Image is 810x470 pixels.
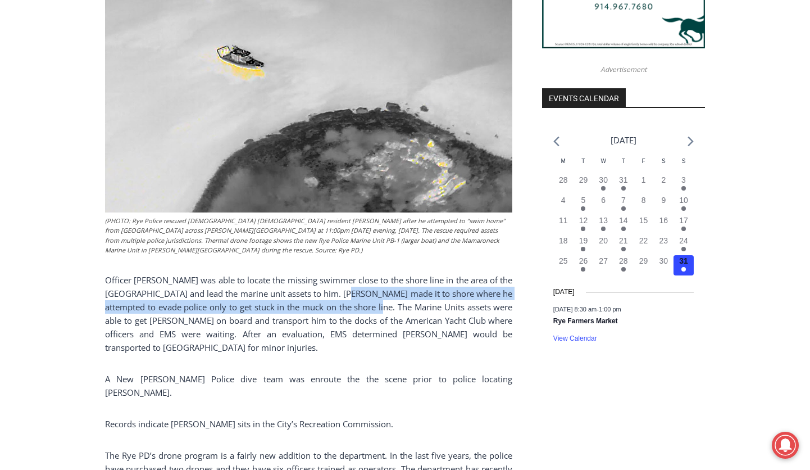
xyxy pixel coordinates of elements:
button: 10 Has events [674,195,694,215]
time: 13 [599,216,608,225]
time: 12 [579,216,588,225]
div: Wednesday [593,157,613,174]
button: 27 [593,255,613,275]
time: 26 [579,256,588,265]
em: Has events [681,247,686,251]
time: [DATE] [553,287,575,297]
time: 6 [601,196,606,205]
div: Serving [GEOGRAPHIC_DATA] Since [DATE] [74,20,277,31]
a: Rye Farmers Market [553,317,618,326]
time: 8 [641,196,646,205]
button: 12 Has events [574,215,594,235]
p: A New [PERSON_NAME] Police dive team was enroute the the scene prior to police locating [PERSON_N... [105,372,512,399]
time: 10 [679,196,688,205]
time: 31 [679,256,688,265]
span: Advertisement [589,64,658,75]
time: 16 [659,216,668,225]
time: 3 [681,175,686,184]
em: Has events [581,206,585,211]
time: 23 [659,236,668,245]
button: 31 Has events [613,174,634,195]
em: Has events [681,186,686,191]
em: Has events [681,267,686,272]
em: Has events [581,267,585,272]
button: 31 Has events [674,255,694,275]
time: 28 [559,175,568,184]
button: 15 [634,215,654,235]
button: 28 Has events [613,255,634,275]
span: M [561,158,566,164]
span: S [682,158,686,164]
div: Sunday [674,157,694,174]
button: 9 [653,195,674,215]
button: 7 Has events [613,195,634,215]
span: [DATE] 8:30 am [553,305,597,312]
em: Has events [621,227,626,231]
div: Friday [634,157,654,174]
em: Has events [621,186,626,191]
time: 19 [579,236,588,245]
div: "[PERSON_NAME] and I covered the [DATE] Parade, which was a really eye opening experience as I ha... [284,1,531,109]
p: Officer [PERSON_NAME] was able to locate the missing swimmer close to the shore line in the area ... [105,273,512,354]
button: 20 [593,235,613,255]
button: 29 [574,174,594,195]
span: F [642,158,645,164]
h2: Events Calendar [542,88,626,107]
time: 24 [679,236,688,245]
button: 18 [553,235,574,255]
em: Has events [601,227,606,231]
time: 31 [619,175,628,184]
time: 22 [639,236,648,245]
time: 7 [621,196,626,205]
time: 14 [619,216,628,225]
time: 5 [581,196,586,205]
time: 1 [641,175,646,184]
div: Monday [553,157,574,174]
em: Has events [601,186,606,191]
span: T [581,158,585,164]
span: Open Tues. - Sun. [PHONE_NUMBER] [3,116,110,159]
button: 11 [553,215,574,235]
div: Saturday [653,157,674,174]
time: 20 [599,236,608,245]
time: 9 [661,196,666,205]
em: Has events [581,247,585,251]
button: 1 [634,174,654,195]
time: 25 [559,256,568,265]
button: 13 Has events [593,215,613,235]
div: "clearly one of the favorites in the [GEOGRAPHIC_DATA] neighborhood" [115,70,160,134]
time: 11 [559,216,568,225]
button: 30 Has events [593,174,613,195]
time: - [553,305,621,312]
time: 2 [661,175,666,184]
time: 4 [561,196,566,205]
a: Open Tues. - Sun. [PHONE_NUMBER] [1,113,113,140]
a: Book [PERSON_NAME]'s Good Humor for Your Event [334,3,406,51]
button: 25 [553,255,574,275]
button: 28 [553,174,574,195]
time: 30 [659,256,668,265]
button: 21 Has events [613,235,634,255]
span: W [600,158,606,164]
button: 19 Has events [574,235,594,255]
span: S [662,158,666,164]
div: Tuesday [574,157,594,174]
button: 5 Has events [574,195,594,215]
time: 17 [679,216,688,225]
time: 28 [619,256,628,265]
time: 29 [579,175,588,184]
time: 29 [639,256,648,265]
button: 23 [653,235,674,255]
button: 30 [653,255,674,275]
button: 24 Has events [674,235,694,255]
em: Has events [621,206,626,211]
button: 17 Has events [674,215,694,235]
em: Has events [581,227,585,231]
a: Next month [688,136,694,147]
time: 18 [559,236,568,245]
button: 26 Has events [574,255,594,275]
a: Intern @ [DOMAIN_NAME] [270,109,544,140]
time: 30 [599,175,608,184]
time: 15 [639,216,648,225]
span: T [622,158,625,164]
